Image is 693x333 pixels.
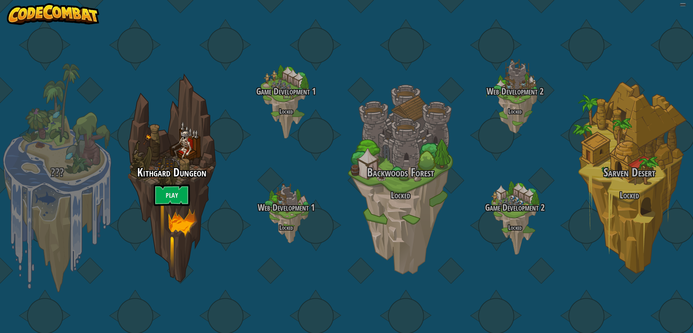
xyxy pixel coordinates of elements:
h4: Locked [458,224,572,231]
h4: Locked [229,224,343,231]
h3: Locked [343,190,458,200]
span: Game Development 1 [256,85,316,97]
img: CodeCombat - Learn how to code by playing a game [7,3,99,25]
h4: Locked [229,108,343,115]
span: Sarven Desert [603,165,655,180]
button: Adjust volume [680,3,686,6]
h3: Locked [572,190,687,200]
span: Game Development 2 [485,201,545,214]
span: Kithgard Dungeon [137,165,206,180]
h4: Locked [458,108,572,115]
span: Backwoods Forest [367,165,434,180]
span: Web Development 1 [258,201,315,214]
span: Web Development 2 [487,85,544,97]
a: Play [154,184,190,206]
